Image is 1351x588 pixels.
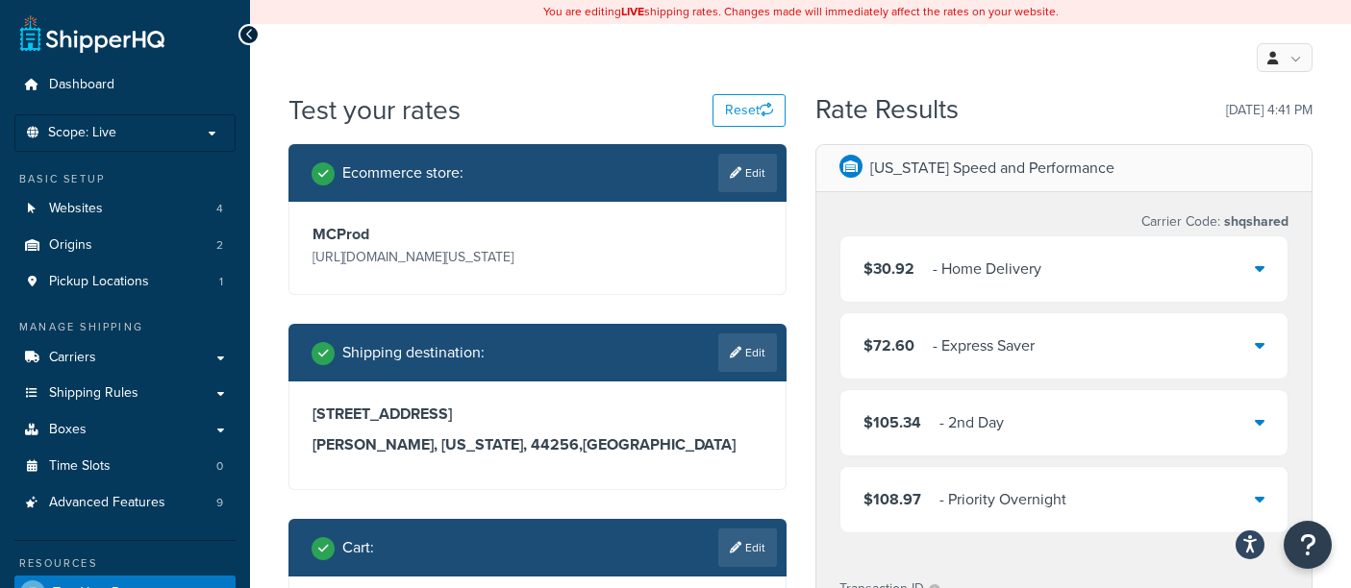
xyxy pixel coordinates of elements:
a: Edit [718,333,777,372]
h1: Test your rates [288,91,461,129]
span: Time Slots [49,458,111,475]
span: $72.60 [863,334,914,356]
b: LIVE [621,3,644,20]
h2: Rate Results [815,95,959,125]
h2: Shipping destination : [342,344,485,361]
a: Carriers [14,340,236,376]
span: $30.92 [863,257,914,280]
a: Time Slots0 [14,449,236,484]
li: Time Slots [14,449,236,484]
span: $105.34 [863,411,921,433]
button: Open Resource Center [1284,521,1332,569]
a: Shipping Rules [14,376,236,411]
span: Pickup Locations [49,274,149,290]
h2: Ecommerce store : [342,164,463,182]
div: - Express Saver [933,332,1035,359]
li: Advanced Features [14,485,236,521]
span: 0 [216,458,223,475]
p: [US_STATE] Speed and Performance [870,155,1114,182]
p: Carrier Code: [1141,208,1288,235]
span: 2 [216,237,223,254]
a: Dashboard [14,67,236,103]
div: Resources [14,555,236,572]
a: Edit [718,154,777,192]
p: [DATE] 4:41 PM [1226,97,1313,124]
a: Origins2 [14,228,236,263]
span: Websites [49,201,103,217]
span: Advanced Features [49,495,165,511]
a: Boxes [14,412,236,448]
h3: MCProd [313,225,533,244]
span: Scope: Live [48,125,116,141]
h3: [STREET_ADDRESS] [313,404,763,424]
span: 9 [216,495,223,511]
div: Manage Shipping [14,319,236,335]
li: Websites [14,191,236,227]
h3: [PERSON_NAME], [US_STATE], 44256 , [GEOGRAPHIC_DATA] [313,435,763,454]
span: shqshared [1220,211,1288,232]
a: Edit [718,528,777,567]
a: Websites4 [14,191,236,227]
span: Carriers [49,350,96,366]
div: - 2nd Day [939,409,1004,436]
li: Origins [14,228,236,263]
span: Shipping Rules [49,385,138,402]
span: 4 [216,201,223,217]
div: - Priority Overnight [939,486,1066,513]
div: Basic Setup [14,171,236,187]
span: Origins [49,237,92,254]
span: Boxes [49,422,87,438]
button: Reset [713,94,786,127]
span: $108.97 [863,488,921,510]
span: Dashboard [49,77,114,93]
h2: Cart : [342,539,374,556]
li: Pickup Locations [14,264,236,300]
a: Pickup Locations1 [14,264,236,300]
p: [URL][DOMAIN_NAME][US_STATE] [313,244,533,271]
a: Advanced Features9 [14,485,236,521]
span: 1 [219,274,223,290]
div: - Home Delivery [933,256,1041,282]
